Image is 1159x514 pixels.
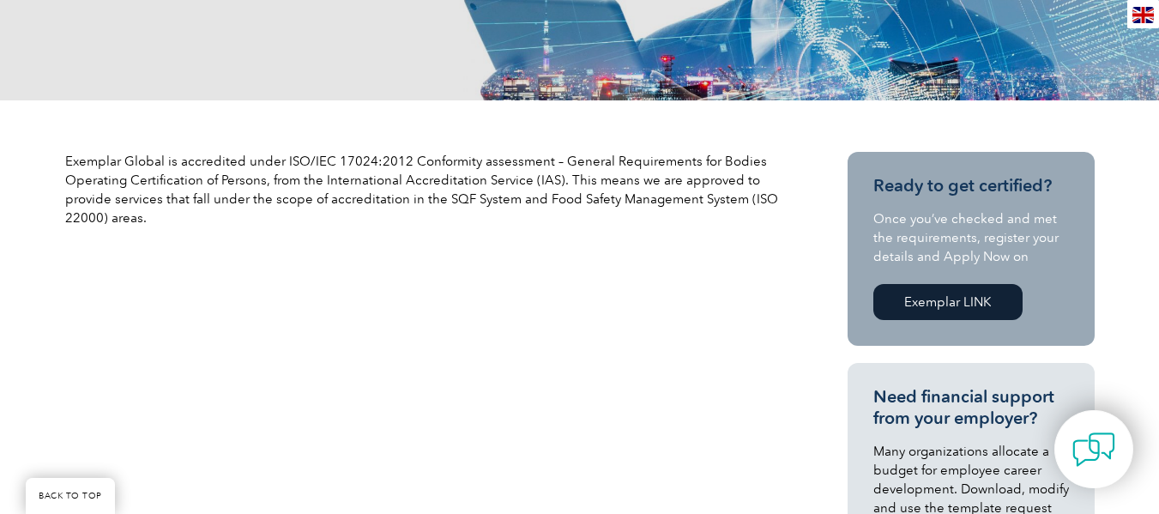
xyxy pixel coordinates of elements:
[1132,7,1154,23] img: en
[1072,428,1115,471] img: contact-chat.png
[873,209,1069,266] p: Once you’ve checked and met the requirements, register your details and Apply Now on
[873,175,1069,197] h3: Ready to get certified?
[873,284,1023,320] a: Exemplar LINK
[26,478,115,514] a: BACK TO TOP
[65,152,786,227] p: Exemplar Global is accredited under ISO/IEC 17024:2012 Conformity assessment – General Requiremen...
[873,386,1069,429] h3: Need financial support from your employer?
